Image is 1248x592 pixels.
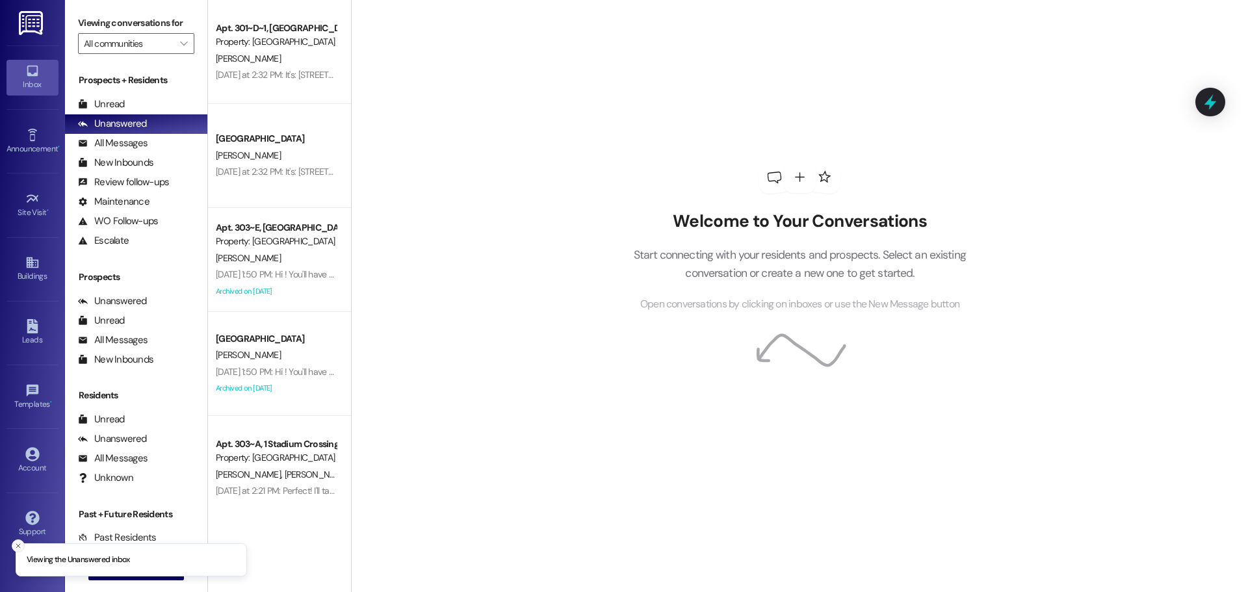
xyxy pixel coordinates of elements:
span: [PERSON_NAME] [216,149,281,161]
div: Past + Future Residents [65,508,207,521]
a: Site Visit • [6,188,58,223]
span: [PERSON_NAME] [216,252,281,264]
div: Unread [78,97,125,111]
span: • [47,206,49,215]
a: Buildings [6,251,58,287]
span: Open conversations by clicking on inboxes or use the New Message button [640,296,959,313]
div: Unread [78,314,125,328]
div: Apt. 301~D~1, [GEOGRAPHIC_DATA] [216,21,336,35]
span: [PERSON_NAME] [284,469,349,480]
div: Past Residents [78,531,157,545]
div: Review follow-ups [78,175,169,189]
div: [DATE] at 2:32 PM: It's: [STREET_ADDRESS][PERSON_NAME] [216,166,437,177]
div: Property: [GEOGRAPHIC_DATA] [216,35,336,49]
div: Archived on [DATE] [214,283,337,300]
i:  [180,38,187,49]
div: Maintenance [78,195,149,209]
span: [PERSON_NAME] [216,53,281,64]
div: Escalate [78,234,129,248]
div: Apt. 303~E, [GEOGRAPHIC_DATA] [216,221,336,235]
div: Property: [GEOGRAPHIC_DATA] [216,451,336,465]
div: Unread [78,413,125,426]
a: Support [6,507,58,542]
a: Templates • [6,380,58,415]
div: All Messages [78,452,148,465]
div: [GEOGRAPHIC_DATA] [216,332,336,346]
div: Unanswered [78,294,147,308]
div: Property: [GEOGRAPHIC_DATA] [216,235,336,248]
span: [PERSON_NAME] [216,349,281,361]
div: WO Follow-ups [78,214,158,228]
a: Leads [6,315,58,350]
h2: Welcome to Your Conversations [614,211,985,232]
div: Prospects [65,270,207,284]
div: All Messages [78,333,148,347]
div: Prospects + Residents [65,73,207,87]
div: Unanswered [78,432,147,446]
div: New Inbounds [78,156,153,170]
div: [DATE] at 2:21 PM: Perfect! I'll take care of it then [216,485,392,496]
div: Unknown [78,471,133,485]
div: [GEOGRAPHIC_DATA] [216,132,336,146]
span: • [58,142,60,151]
a: Inbox [6,60,58,95]
label: Viewing conversations for [78,13,194,33]
img: ResiDesk Logo [19,11,45,35]
p: Start connecting with your residents and prospects. Select an existing conversation or create a n... [614,246,985,283]
div: Apt. 303~A, 1 Stadium Crossing [216,437,336,451]
div: [DATE] 1:50 PM: Hi ! You'll have an email coming to you soon from Catalyst Property Management! I... [216,366,1000,378]
div: Unanswered [78,117,147,131]
span: [PERSON_NAME] [216,469,285,480]
button: Close toast [12,539,25,552]
div: New Inbounds [78,353,153,367]
p: Viewing the Unanswered inbox [27,554,130,566]
div: Residents [65,389,207,402]
div: [DATE] at 2:32 PM: It's: [STREET_ADDRESS][PERSON_NAME] [216,69,437,81]
input: All communities [84,33,174,54]
span: • [50,398,52,407]
div: [DATE] 1:50 PM: Hi ! You'll have an email coming to you soon from Catalyst Property Management! I... [216,268,1000,280]
div: All Messages [78,136,148,150]
div: Archived on [DATE] [214,380,337,396]
a: Account [6,443,58,478]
